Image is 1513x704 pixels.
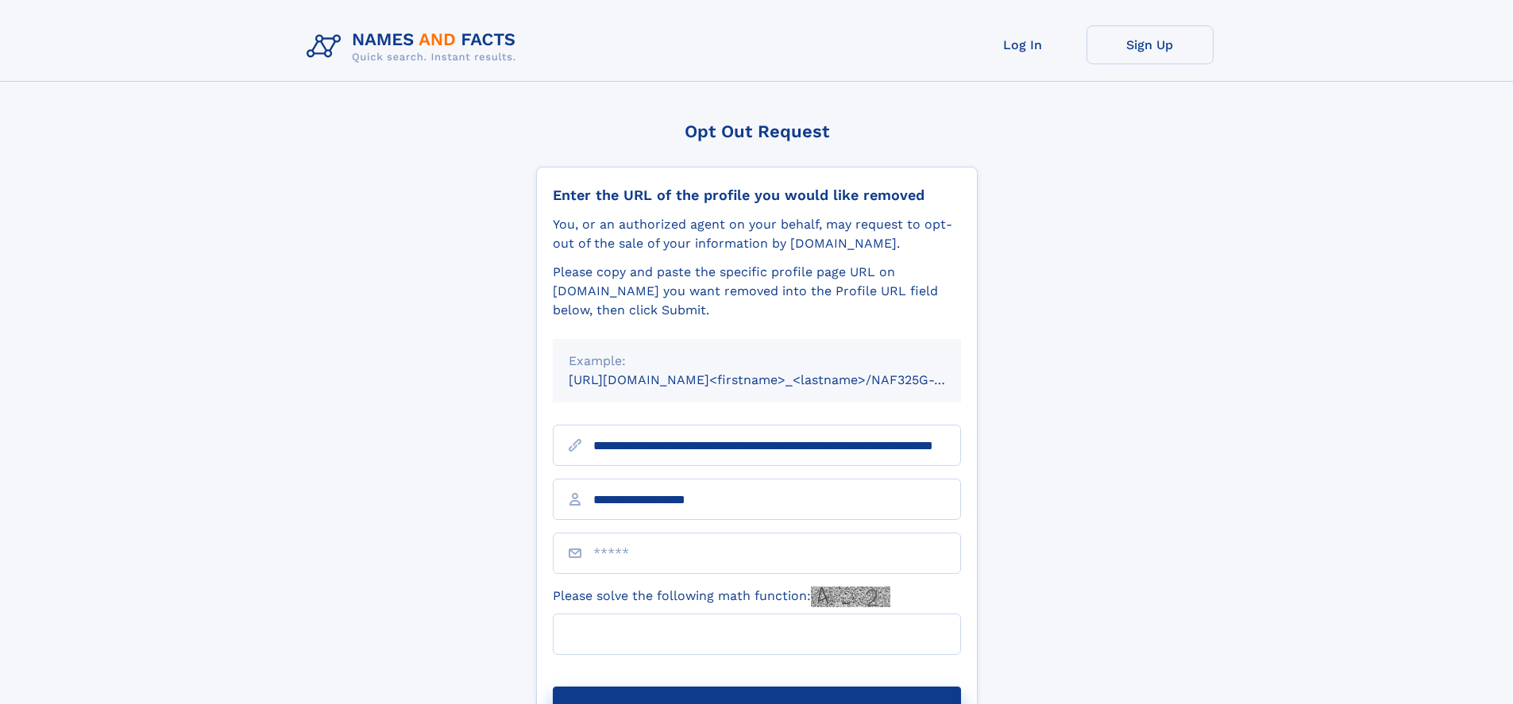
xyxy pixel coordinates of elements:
[569,372,991,387] small: [URL][DOMAIN_NAME]<firstname>_<lastname>/NAF325G-xxxxxxxx
[553,187,961,204] div: Enter the URL of the profile you would like removed
[959,25,1087,64] a: Log In
[553,215,961,253] div: You, or an authorized agent on your behalf, may request to opt-out of the sale of your informatio...
[553,263,961,320] div: Please copy and paste the specific profile page URL on [DOMAIN_NAME] you want removed into the Pr...
[536,121,978,141] div: Opt Out Request
[569,352,945,371] div: Example:
[553,587,890,607] label: Please solve the following math function:
[1087,25,1214,64] a: Sign Up
[300,25,529,68] img: Logo Names and Facts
